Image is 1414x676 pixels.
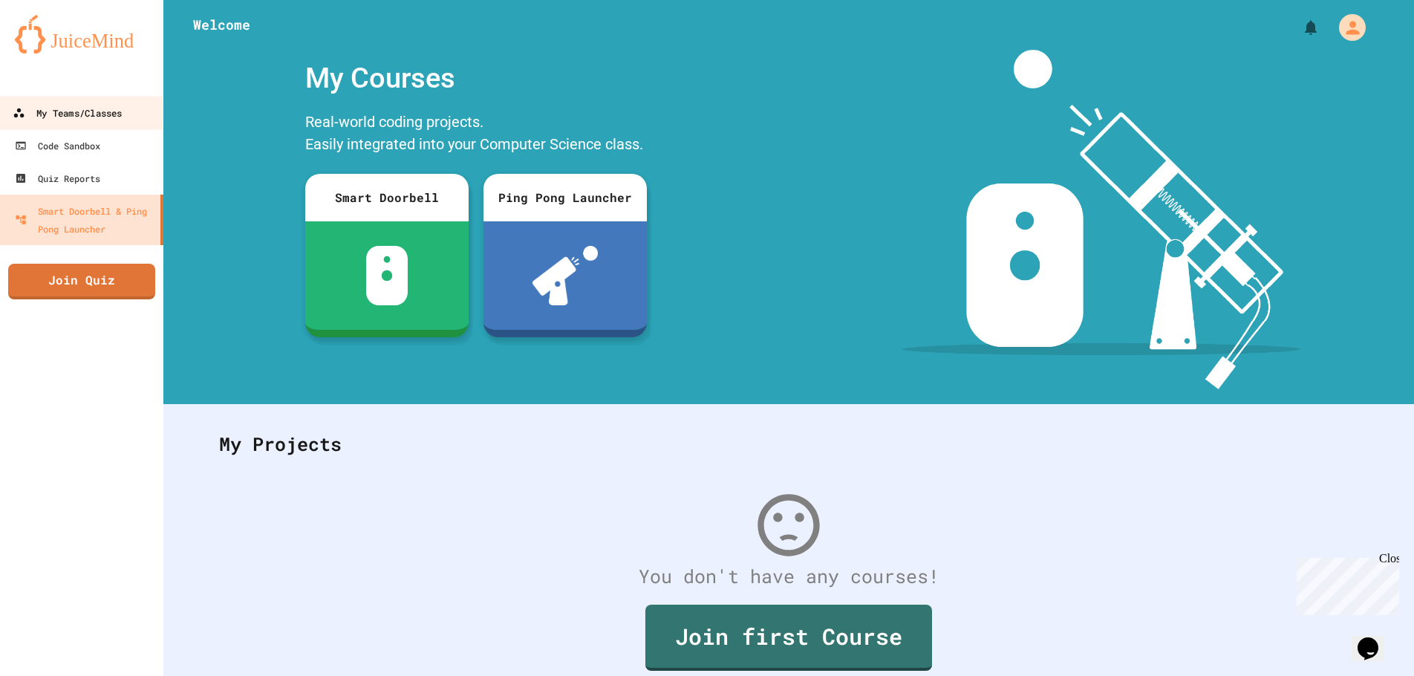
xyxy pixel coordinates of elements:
[15,202,154,238] div: Smart Doorbell & Ping Pong Launcher
[15,137,100,155] div: Code Sandbox
[902,50,1300,389] img: banner-image-my-projects.png
[204,562,1373,591] div: You don't have any courses!
[1323,10,1369,45] div: My Account
[15,15,149,53] img: logo-orange.svg
[298,50,654,107] div: My Courses
[366,246,408,305] img: sdb-white.svg
[1274,15,1323,40] div: My Notifications
[13,104,122,123] div: My Teams/Classes
[8,264,155,299] a: Join Quiz
[305,174,469,221] div: Smart Doorbell
[6,6,102,94] div: Chat with us now!Close
[1291,552,1399,615] iframe: chat widget
[1352,617,1399,661] iframe: chat widget
[298,107,654,163] div: Real-world coding projects. Easily integrated into your Computer Science class.
[483,174,647,221] div: Ping Pong Launcher
[204,415,1373,473] div: My Projects
[15,169,100,187] div: Quiz Reports
[532,246,599,305] img: ppl-with-ball.png
[645,605,932,671] a: Join first Course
